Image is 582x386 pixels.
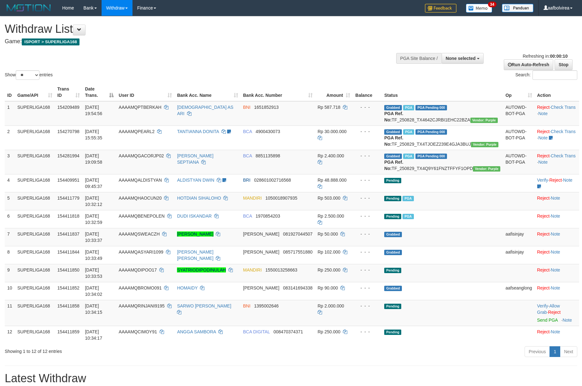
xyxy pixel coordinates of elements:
[318,213,344,219] span: Rp 2.500.000
[243,153,252,158] span: BCA
[119,129,155,134] span: AAAAMQPEARL2
[562,318,572,323] a: Note
[318,303,344,308] span: Rp 2.000.000
[119,231,160,237] span: AAAAMQSWEACZH
[318,329,340,334] span: Rp 250.000
[5,101,15,126] td: 1
[384,111,403,122] b: PGA Ref. No:
[16,70,39,80] select: Showentries
[57,213,79,219] span: 154411818
[315,83,353,101] th: Amount: activate to sort column ascending
[535,83,579,101] th: Action
[57,329,79,334] span: 154411859
[470,118,498,123] span: Vendor URL: https://trx4.1velocity.biz
[384,135,403,147] b: PGA Ref. No:
[15,150,55,174] td: SUPERLIGA168
[384,160,403,171] b: PGA Ref. No:
[5,126,15,150] td: 2
[177,329,216,334] a: ANGGA SAMBORA
[503,228,534,246] td: aafisinjay
[5,228,15,246] td: 7
[537,303,548,308] a: Verify
[85,178,102,189] span: [DATE] 09:45:37
[537,249,550,254] a: Reject
[318,285,338,290] span: Rp 90.000
[537,129,550,134] a: Reject
[243,329,270,334] span: BCA DIGITAL
[15,326,55,344] td: SUPERLIGA168
[82,83,116,101] th: Date Trans.: activate to sort column descending
[15,174,55,192] td: SUPERLIGA168
[57,231,79,237] span: 154411837
[15,126,55,150] td: SUPERLIGA168
[254,178,291,183] span: Copy 028601002716568 to clipboard
[355,329,379,335] div: - - -
[560,346,577,357] a: Next
[318,196,340,201] span: Rp 503.000
[57,285,79,290] span: 154411852
[384,178,401,183] span: Pending
[382,126,503,150] td: TF_250829_TX4TJOEZ239E4GJA3BUJ
[243,285,279,290] span: [PERSON_NAME]
[283,249,312,254] span: Copy 085717551880 to clipboard
[549,178,562,183] a: Reject
[551,231,560,237] a: Note
[488,2,497,7] span: 34
[256,129,280,134] span: Copy 4900430073 to clipboard
[119,213,165,219] span: AAAAMQBENEPOLEN
[119,105,161,110] span: AAAAMQPTBERKAH
[5,150,15,174] td: 3
[57,249,79,254] span: 154411844
[5,174,15,192] td: 4
[85,196,102,207] span: [DATE] 10:32:12
[177,267,226,272] a: SYATRIODIPODINULAH
[256,153,280,158] span: Copy 8851135898 to clipboard
[119,303,165,308] span: AAAAMQRINJANI9195
[15,192,55,210] td: SUPERLIGA168
[535,174,579,192] td: · ·
[318,153,344,158] span: Rp 2.400.000
[318,249,340,254] span: Rp 102.000
[177,105,233,116] a: [DEMOGRAPHIC_DATA] AS ARI
[254,303,279,308] span: Copy 1395002646 to clipboard
[177,153,213,165] a: [PERSON_NAME] SEPTIANA
[243,178,250,183] span: BRI
[537,318,558,323] a: Send PGA
[318,178,347,183] span: Rp 48.888.000
[563,178,573,183] a: Note
[535,264,579,282] td: ·
[537,267,550,272] a: Reject
[283,285,312,290] span: Copy 083141694338 to clipboard
[537,105,550,110] a: Reject
[537,303,560,315] a: Allow Grab
[243,267,262,272] span: MANDIRI
[15,210,55,228] td: SUPERLIGA168
[116,83,174,101] th: User ID: activate to sort column ascending
[415,105,447,110] span: PGA Pending
[119,178,162,183] span: AAAAMQALDISTYAN
[538,135,548,140] a: Note
[177,231,213,237] a: [PERSON_NAME]
[355,285,379,291] div: - - -
[551,105,576,110] a: Check Trans
[5,264,15,282] td: 9
[473,166,500,172] span: Vendor URL: https://trx4.1velocity.biz
[318,231,338,237] span: Rp 50.000
[537,303,560,315] span: ·
[57,178,79,183] span: 154409951
[537,329,550,334] a: Reject
[384,268,401,273] span: Pending
[504,59,553,70] a: Run Auto-Refresh
[384,105,402,110] span: Grabbed
[177,178,214,183] a: ALDISTYAN DWIN
[551,153,576,158] a: Check Trans
[535,150,579,174] td: · ·
[5,300,15,326] td: 11
[538,160,548,165] a: Note
[446,56,476,61] span: None selected
[384,304,401,309] span: Pending
[503,150,534,174] td: AUTOWD-BOT-PGA
[174,83,240,101] th: Bank Acc. Name: activate to sort column ascending
[85,153,102,165] span: [DATE] 19:09:58
[15,282,55,300] td: SUPERLIGA168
